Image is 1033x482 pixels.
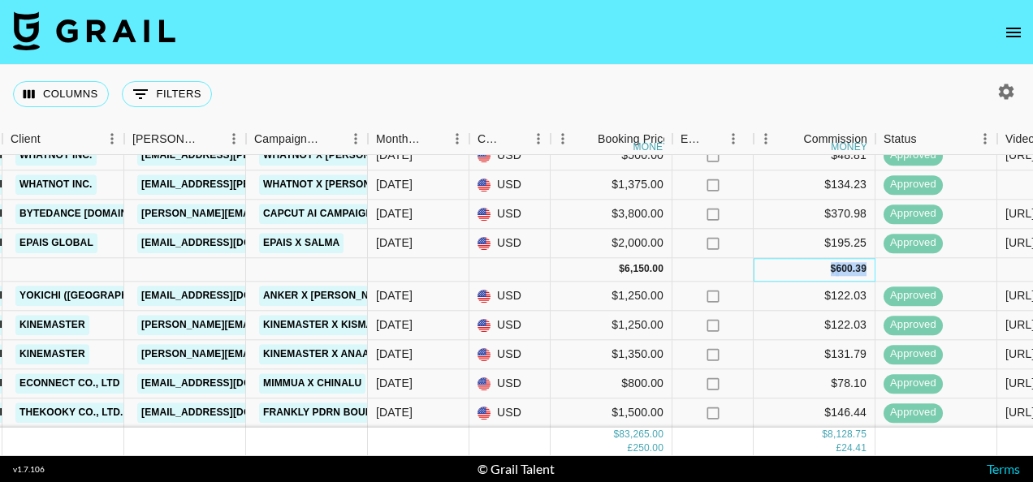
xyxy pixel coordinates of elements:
button: Sort [422,127,445,150]
button: Menu [222,127,246,151]
a: Whatnot x [PERSON_NAME] (Ad code) [259,145,468,166]
div: USD [469,229,551,258]
div: 6,150.00 [625,263,663,277]
button: Sort [321,127,344,150]
button: Menu [100,127,124,151]
div: $131.79 [754,340,875,369]
div: 8,128.75 [828,428,867,441]
div: USD [469,398,551,428]
div: $370.98 [754,200,875,229]
div: Expenses: Remove Commission? [672,123,754,155]
div: USD [469,141,551,170]
a: Whatnot Inc. [15,145,97,166]
div: Oct '25 [376,346,413,363]
div: USD [469,170,551,200]
div: Oct '25 [376,288,413,304]
a: Whatnot x [PERSON_NAME] [259,174,413,195]
a: [PERSON_NAME][EMAIL_ADDRESS][PERSON_NAME][DOMAIN_NAME] [137,315,486,335]
a: CapCut AI Campaign ft [PERSON_NAME] [259,204,478,224]
button: Sort [504,127,526,150]
button: Menu [445,127,469,151]
button: Menu [526,127,551,151]
div: [PERSON_NAME] [132,123,199,155]
a: EPAIS Global [15,233,97,253]
span: approved [884,206,943,222]
div: Currency [478,123,504,155]
button: open drawer [997,16,1030,49]
div: Client [2,123,124,155]
a: EPAIS x Salma [259,233,344,253]
button: Show filters [122,81,212,107]
div: $500.00 [551,141,672,170]
a: YOKICHI ([GEOGRAPHIC_DATA]) TECHNOLOGY CO., LIMITED [15,286,319,306]
div: $1,250.00 [551,311,672,340]
a: KineMaster x Kismar [259,315,384,335]
a: [EMAIL_ADDRESS][DOMAIN_NAME] [137,402,319,423]
div: Sep '25 [376,206,413,222]
div: Oct '25 [376,317,413,334]
button: Menu [721,127,746,151]
img: Grail Talent [13,11,175,50]
div: Sep '25 [376,235,413,252]
button: Sort [780,127,803,150]
a: Anker x [PERSON_NAME] [259,286,398,306]
a: econnect co., ltd [15,373,124,394]
div: v 1.7.106 [13,464,45,475]
div: $ [831,263,836,277]
a: KineMaster x AnaAkarinas [259,344,419,364]
div: $1,375.00 [551,170,672,200]
button: Sort [917,127,940,150]
div: USD [469,340,551,369]
div: Sep '25 [376,148,413,164]
div: Sep '25 [376,177,413,193]
a: Terms [987,461,1020,476]
div: $146.44 [754,398,875,428]
a: [PERSON_NAME][EMAIL_ADDRESS][PERSON_NAME][DOMAIN_NAME] [137,204,486,224]
div: Campaign (Type) [254,123,321,155]
div: £ [628,441,633,455]
button: Menu [754,127,778,151]
button: Sort [575,127,598,150]
span: approved [884,235,943,251]
button: Sort [41,127,63,150]
div: 250.00 [633,441,663,455]
div: Expenses: Remove Commission? [681,123,703,155]
div: $ [613,428,619,441]
button: Menu [344,127,368,151]
div: Campaign (Type) [246,123,368,155]
span: approved [884,405,943,420]
span: approved [884,177,943,192]
a: [EMAIL_ADDRESS][DOMAIN_NAME] [137,286,319,306]
div: Status [875,123,997,155]
a: [PERSON_NAME][EMAIL_ADDRESS][PERSON_NAME][DOMAIN_NAME] [137,344,486,364]
button: Menu [551,127,575,151]
a: KineMaster [15,315,89,335]
a: [EMAIL_ADDRESS][PERSON_NAME][DOMAIN_NAME] [137,174,402,195]
div: $195.25 [754,229,875,258]
button: Select columns [13,81,109,107]
div: $122.03 [754,311,875,340]
div: $800.00 [551,369,672,398]
span: approved [884,317,943,333]
div: money [831,142,867,152]
div: USD [469,369,551,398]
div: Oct '25 [376,405,413,421]
span: approved [884,148,943,163]
div: $2,000.00 [551,229,672,258]
a: Whatnot Inc. [15,174,97,195]
span: approved [884,288,943,303]
div: Commission [803,123,867,155]
div: Month Due [376,123,422,155]
div: Client [11,123,41,155]
div: $78.10 [754,369,875,398]
div: Month Due [368,123,469,155]
div: $122.03 [754,282,875,311]
div: $48.81 [754,141,875,170]
button: Menu [973,127,997,151]
a: Bytedance [DOMAIN_NAME] [15,204,170,224]
div: £ [836,441,841,455]
a: [EMAIL_ADDRESS][PERSON_NAME][DOMAIN_NAME] [137,145,402,166]
div: $134.23 [754,170,875,200]
a: [EMAIL_ADDRESS][DOMAIN_NAME] [137,233,319,253]
div: $3,800.00 [551,200,672,229]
